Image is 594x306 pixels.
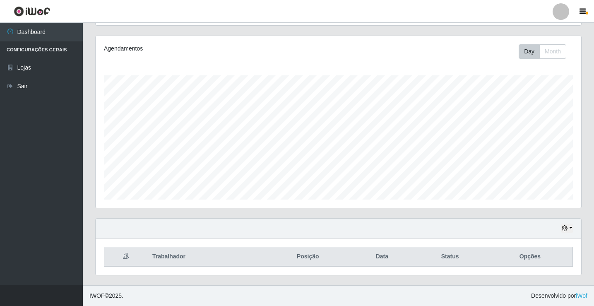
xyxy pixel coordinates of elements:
[519,44,566,59] div: First group
[14,6,51,17] img: CoreUI Logo
[104,44,292,53] div: Agendamentos
[264,247,351,267] th: Posição
[89,292,105,299] span: IWOF
[147,247,264,267] th: Trabalhador
[531,292,587,300] span: Desenvolvido por
[539,44,566,59] button: Month
[89,292,123,300] span: © 2025 .
[576,292,587,299] a: iWof
[413,247,488,267] th: Status
[519,44,540,59] button: Day
[519,44,573,59] div: Toolbar with button groups
[351,247,412,267] th: Data
[488,247,573,267] th: Opções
